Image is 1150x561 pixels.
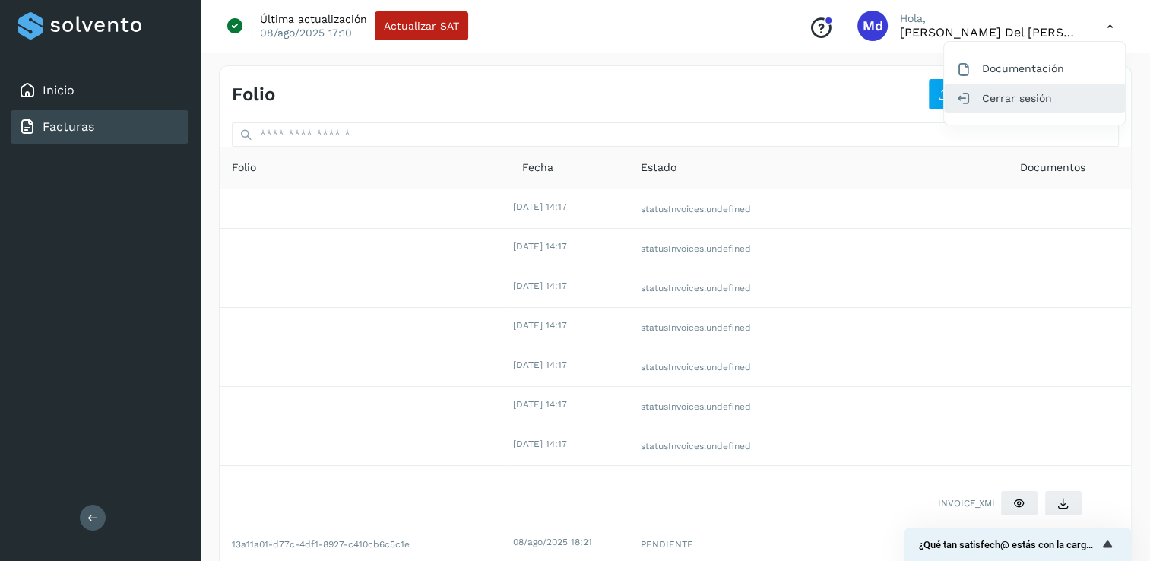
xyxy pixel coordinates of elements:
[11,110,188,144] div: Facturas
[11,74,188,107] div: Inicio
[43,119,94,134] a: Facturas
[919,535,1117,553] button: Mostrar encuesta - ¿Qué tan satisfech@ estás con la carga de tus facturas?
[919,539,1098,550] span: ¿Qué tan satisfech@ estás con la carga de tus facturas?
[944,54,1125,83] div: Documentación
[944,84,1125,113] div: Cerrar sesión
[43,83,74,97] a: Inicio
